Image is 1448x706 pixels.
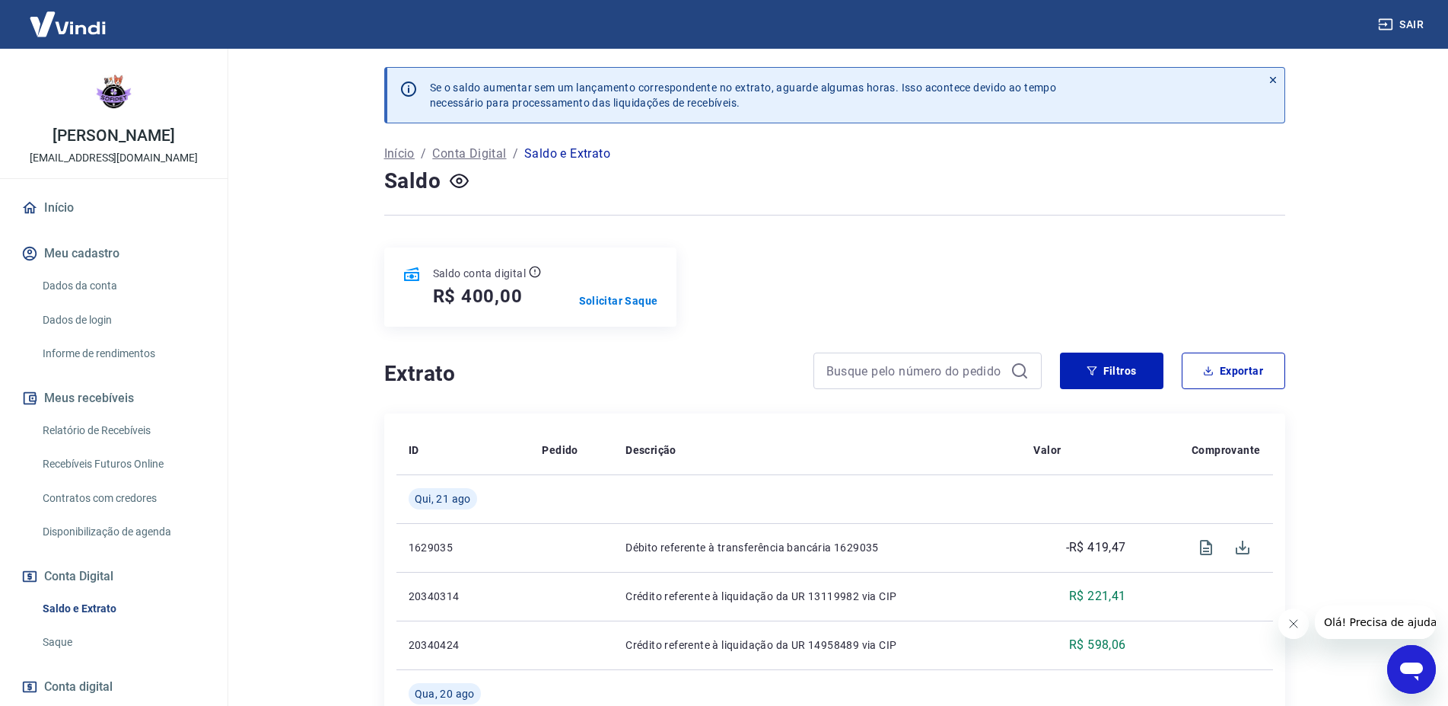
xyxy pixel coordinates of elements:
span: Conta digital [44,676,113,698]
button: Meu cadastro [18,237,209,270]
p: 20340314 [409,589,518,604]
span: Qui, 21 ago [415,491,471,506]
a: Disponibilização de agenda [37,516,209,548]
a: Contratos com credores [37,483,209,514]
p: 20340424 [409,637,518,653]
a: Conta Digital [432,145,506,163]
p: Saldo e Extrato [524,145,610,163]
p: [PERSON_NAME] [53,128,174,144]
span: Qua, 20 ago [415,686,475,701]
h4: Saldo [384,166,441,196]
p: ID [409,442,419,458]
a: Recebíveis Futuros Online [37,449,209,480]
button: Exportar [1182,353,1285,389]
p: Saldo conta digital [433,266,527,281]
a: Início [18,191,209,225]
span: Download [1224,529,1261,566]
p: R$ 221,41 [1069,587,1126,605]
a: Relatório de Recebíveis [37,415,209,446]
a: Saldo e Extrato [37,593,209,625]
img: Vindi [18,1,117,47]
a: Dados de login [37,305,209,336]
a: Informe de rendimentos [37,338,209,369]
p: Se o saldo aumentar sem um lançamento correspondente no extrato, aguarde algumas horas. Isso acon... [430,80,1057,110]
img: e3727277-d80f-4bdf-8ca9-f3fa038d2d1c.jpeg [84,61,145,122]
p: Débito referente à transferência bancária 1629035 [625,540,1009,555]
a: Solicitar Saque [579,293,658,308]
iframe: Fechar mensagem [1278,609,1309,639]
p: Valor [1033,442,1061,458]
button: Meus recebíveis [18,382,209,415]
a: Conta digital [18,670,209,704]
p: / [421,145,426,163]
p: Pedido [542,442,578,458]
input: Busque pelo número do pedido [826,359,1004,382]
iframe: Mensagem da empresa [1315,605,1436,639]
h4: Extrato [384,359,795,389]
h5: R$ 400,00 [433,284,523,308]
button: Sair [1375,11,1430,39]
p: R$ 598,06 [1069,636,1126,654]
p: / [513,145,518,163]
iframe: Botão para abrir a janela de mensagens [1387,645,1436,694]
p: Descrição [625,442,676,458]
p: Crédito referente à liquidação da UR 13119982 via CIP [625,589,1009,604]
button: Filtros [1060,353,1163,389]
a: Início [384,145,415,163]
button: Conta Digital [18,560,209,593]
p: 1629035 [409,540,518,555]
p: Crédito referente à liquidação da UR 14958489 via CIP [625,637,1009,653]
a: Saque [37,627,209,658]
span: Olá! Precisa de ajuda? [9,11,128,23]
p: -R$ 419,47 [1066,538,1126,557]
span: Visualizar [1188,529,1224,566]
p: [EMAIL_ADDRESS][DOMAIN_NAME] [30,150,198,166]
a: Dados da conta [37,270,209,302]
p: Comprovante [1192,442,1260,458]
